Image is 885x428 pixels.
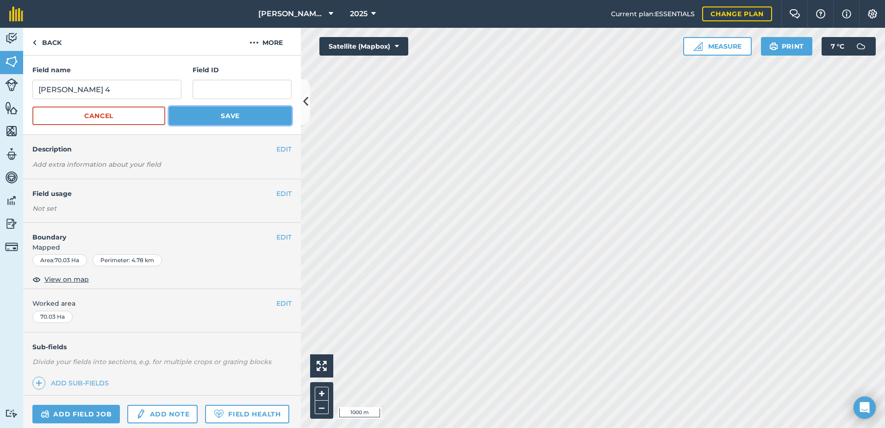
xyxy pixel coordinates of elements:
img: svg+xml;base64,PD94bWwgdmVyc2lvbj0iMS4wIiBlbmNvZGluZz0idXRmLTgiPz4KPCEtLSBHZW5lcmF0b3I6IEFkb2JlIE... [5,217,18,231]
a: Change plan [702,6,772,21]
h4: Field ID [193,65,292,75]
div: 70.03 Ha [32,311,73,323]
button: + [315,387,329,401]
button: EDIT [276,232,292,242]
img: svg+xml;base64,PHN2ZyB4bWxucz0iaHR0cDovL3d3dy53My5vcmcvMjAwMC9zdmciIHdpZHRoPSIxNCIgaGVpZ2h0PSIyNC... [36,378,42,389]
button: View on map [32,274,89,285]
img: A cog icon [867,9,878,19]
button: EDIT [276,189,292,199]
span: Worked area [32,298,292,308]
h4: Sub-fields [23,342,301,352]
div: Perimeter : 4.78 km [93,254,162,266]
button: Save [169,107,292,125]
button: Satellite (Mapbox) [319,37,408,56]
button: Measure [683,37,752,56]
button: EDIT [276,298,292,308]
img: svg+xml;base64,PD94bWwgdmVyc2lvbj0iMS4wIiBlbmNvZGluZz0idXRmLTgiPz4KPCEtLSBHZW5lcmF0b3I6IEFkb2JlIE... [852,37,870,56]
a: Back [23,28,71,55]
div: Open Intercom Messenger [854,397,876,419]
span: 7 ° C [831,37,844,56]
img: svg+xml;base64,PD94bWwgdmVyc2lvbj0iMS4wIiBlbmNvZGluZz0idXRmLTgiPz4KPCEtLSBHZW5lcmF0b3I6IEFkb2JlIE... [41,409,50,420]
img: svg+xml;base64,PHN2ZyB4bWxucz0iaHR0cDovL3d3dy53My5vcmcvMjAwMC9zdmciIHdpZHRoPSI1NiIgaGVpZ2h0PSI2MC... [5,55,18,69]
img: svg+xml;base64,PD94bWwgdmVyc2lvbj0iMS4wIiBlbmNvZGluZz0idXRmLTgiPz4KPCEtLSBHZW5lcmF0b3I6IEFkb2JlIE... [5,240,18,253]
img: svg+xml;base64,PHN2ZyB4bWxucz0iaHR0cDovL3d3dy53My5vcmcvMjAwMC9zdmciIHdpZHRoPSIxOCIgaGVpZ2h0PSIyNC... [32,274,41,285]
img: fieldmargin Logo [9,6,23,21]
button: Cancel [32,107,165,125]
h4: Field usage [32,189,276,199]
img: Ruler icon [693,42,703,51]
div: Not set [32,204,292,213]
img: svg+xml;base64,PHN2ZyB4bWxucz0iaHR0cDovL3d3dy53My5vcmcvMjAwMC9zdmciIHdpZHRoPSI5IiBoZWlnaHQ9IjI0Ii... [32,37,37,48]
img: svg+xml;base64,PD94bWwgdmVyc2lvbj0iMS4wIiBlbmNvZGluZz0idXRmLTgiPz4KPCEtLSBHZW5lcmF0b3I6IEFkb2JlIE... [5,78,18,91]
span: 2025 [350,8,368,19]
h4: Field name [32,65,181,75]
button: More [231,28,301,55]
img: svg+xml;base64,PHN2ZyB4bWxucz0iaHR0cDovL3d3dy53My5vcmcvMjAwMC9zdmciIHdpZHRoPSI1NiIgaGVpZ2h0PSI2MC... [5,101,18,115]
button: EDIT [276,144,292,154]
img: svg+xml;base64,PD94bWwgdmVyc2lvbj0iMS4wIiBlbmNvZGluZz0idXRmLTgiPz4KPCEtLSBHZW5lcmF0b3I6IEFkb2JlIE... [5,31,18,45]
img: svg+xml;base64,PHN2ZyB4bWxucz0iaHR0cDovL3d3dy53My5vcmcvMjAwMC9zdmciIHdpZHRoPSI1NiIgaGVpZ2h0PSI2MC... [5,124,18,138]
a: Add sub-fields [32,377,112,390]
a: Field Health [205,405,289,423]
span: Mapped [23,242,301,252]
img: Four arrows, one pointing top left, one top right, one bottom right and the last bottom left [317,361,327,371]
img: svg+xml;base64,PD94bWwgdmVyc2lvbj0iMS4wIiBlbmNvZGluZz0idXRmLTgiPz4KPCEtLSBHZW5lcmF0b3I6IEFkb2JlIE... [5,194,18,208]
img: svg+xml;base64,PHN2ZyB4bWxucz0iaHR0cDovL3d3dy53My5vcmcvMjAwMC9zdmciIHdpZHRoPSIxOSIgaGVpZ2h0PSIyNC... [769,41,778,52]
span: [PERSON_NAME] ASAHI PADDOCKS [258,8,325,19]
button: 7 °C [822,37,876,56]
img: svg+xml;base64,PD94bWwgdmVyc2lvbj0iMS4wIiBlbmNvZGluZz0idXRmLTgiPz4KPCEtLSBHZW5lcmF0b3I6IEFkb2JlIE... [5,170,18,184]
img: Two speech bubbles overlapping with the left bubble in the forefront [789,9,800,19]
button: Print [761,37,813,56]
img: svg+xml;base64,PD94bWwgdmVyc2lvbj0iMS4wIiBlbmNvZGluZz0idXRmLTgiPz4KPCEtLSBHZW5lcmF0b3I6IEFkb2JlIE... [5,147,18,161]
span: Current plan : ESSENTIALS [611,9,695,19]
div: Area : 70.03 Ha [32,254,87,266]
a: Add field job [32,405,120,423]
img: svg+xml;base64,PHN2ZyB4bWxucz0iaHR0cDovL3d3dy53My5vcmcvMjAwMC9zdmciIHdpZHRoPSIxNyIgaGVpZ2h0PSIxNy... [842,8,851,19]
img: A question mark icon [815,9,826,19]
em: Divide your fields into sections, e.g. for multiple crops or grazing blocks [32,358,271,366]
h4: Description [32,144,292,154]
button: – [315,401,329,414]
em: Add extra information about your field [32,160,161,169]
img: svg+xml;base64,PD94bWwgdmVyc2lvbj0iMS4wIiBlbmNvZGluZz0idXRmLTgiPz4KPCEtLSBHZW5lcmF0b3I6IEFkb2JlIE... [5,409,18,418]
h4: Boundary [23,223,276,242]
a: Add note [127,405,198,423]
span: View on map [44,274,89,284]
img: svg+xml;base64,PD94bWwgdmVyc2lvbj0iMS4wIiBlbmNvZGluZz0idXRmLTgiPz4KPCEtLSBHZW5lcmF0b3I6IEFkb2JlIE... [136,409,146,420]
img: svg+xml;base64,PHN2ZyB4bWxucz0iaHR0cDovL3d3dy53My5vcmcvMjAwMC9zdmciIHdpZHRoPSIyMCIgaGVpZ2h0PSIyNC... [249,37,259,48]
